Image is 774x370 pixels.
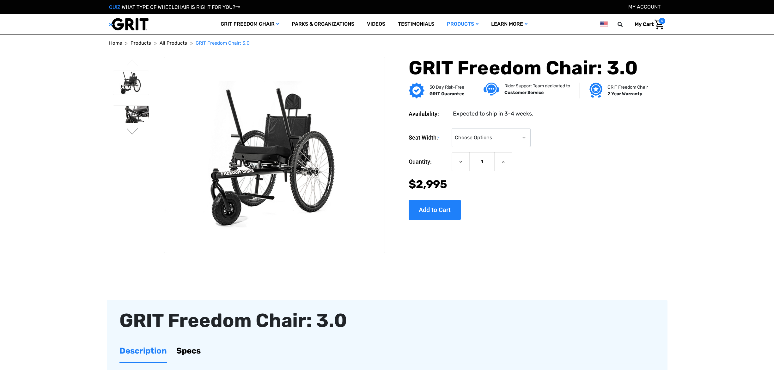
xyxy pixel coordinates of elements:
strong: 2 Year Warranty [607,91,642,97]
div: GRIT Freedom Chair: 3.0 [119,306,655,335]
img: GRIT Guarantee [409,83,424,98]
input: Add to Cart [409,200,461,220]
dd: Expected to ship in 3-4 weeks. [453,110,533,118]
img: GRIT All-Terrain Wheelchair and Mobility Equipment [109,18,149,31]
p: 30 Day Risk-Free [430,84,464,91]
a: Parks & Organizations [285,14,361,34]
input: Search [620,18,630,31]
span: GRIT Freedom Chair: 3.0 [196,40,250,46]
label: Quantity: [409,152,448,171]
span: $2,995 [409,178,447,191]
a: Products [441,14,485,34]
a: Products [131,40,151,47]
span: My Cart [635,21,654,27]
a: Cart with 0 items [630,18,665,31]
img: us.png [600,20,607,28]
span: 0 [659,18,665,24]
span: Home [109,40,122,46]
img: GRIT Freedom Chair: 3.0 [113,106,149,130]
h1: GRIT Freedom Chair: 3.0 [409,57,646,79]
a: Description [119,340,167,362]
img: Cart [655,20,664,29]
span: QUIZ: [109,4,122,10]
img: Customer service [484,83,499,96]
p: GRIT Freedom Chair [607,84,648,91]
a: Learn More [485,14,534,34]
strong: Customer Service [504,90,544,95]
a: GRIT Freedom Chair: 3.0 [196,40,250,47]
nav: Breadcrumb [109,40,665,47]
img: GRIT Freedom Chair: 3.0 [164,81,384,228]
a: Videos [361,14,392,34]
dt: Availability: [409,110,448,118]
a: All Products [160,40,187,47]
label: Seat Width: [409,128,448,147]
p: Rider Support Team dedicated to [504,83,570,89]
button: Go to slide 3 of 3 [126,60,139,67]
img: Grit freedom [589,83,602,98]
span: Products [131,40,151,46]
a: GRIT Freedom Chair [214,14,285,34]
span: All Products [160,40,187,46]
a: QUIZ:WHAT TYPE OF WHEELCHAIR IS RIGHT FOR YOU? [109,4,240,10]
a: Account [628,4,661,10]
a: Home [109,40,122,47]
a: Specs [176,340,201,362]
strong: GRIT Guarantee [430,91,464,97]
button: Go to slide 2 of 3 [126,128,139,136]
a: Testimonials [392,14,441,34]
img: GRIT Freedom Chair: 3.0 [113,71,149,95]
